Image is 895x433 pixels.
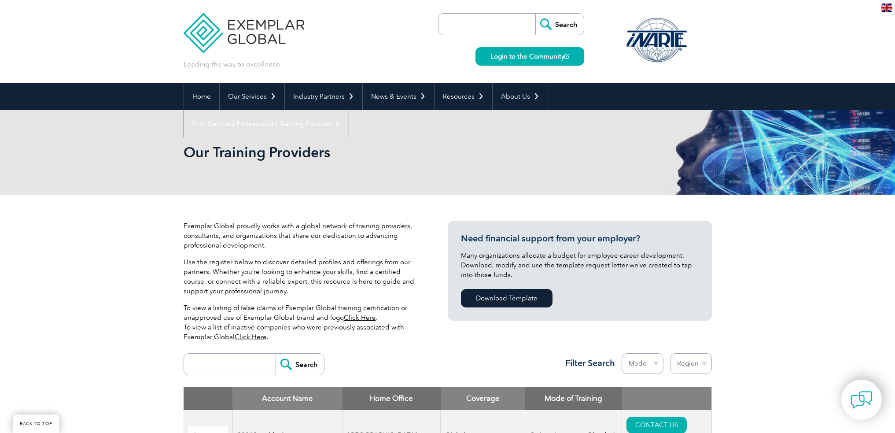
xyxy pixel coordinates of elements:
[344,314,376,322] a: Click Here
[13,414,59,433] a: BACK TO TOP
[232,387,343,410] th: Account Name: activate to sort column descending
[475,47,584,66] a: Login to the Community
[881,4,892,12] img: en
[235,333,267,341] a: Click Here
[184,145,553,159] h2: Our Training Providers
[285,83,362,110] a: Industry Partners
[461,289,552,307] a: Download Template
[622,387,711,410] th: : activate to sort column ascending
[441,387,525,410] th: Coverage: activate to sort column ascending
[184,257,421,296] p: Use the register below to discover detailed profiles and offerings from our partners. Whether you...
[363,83,434,110] a: News & Events
[276,354,324,375] input: Search
[184,303,421,342] p: To view a listing of false claims of Exemplar Global training certification or unapproved use of ...
[184,221,421,250] p: Exemplar Global proudly works with a global network of training providers, consultants, and organ...
[184,83,219,110] a: Home
[461,233,699,244] h3: Need financial support from your employer?
[461,251,699,280] p: Many organizations allocate a budget for employee career development. Download, modify and use th...
[184,110,349,137] a: Find Certified Professional / Training Provider
[535,14,584,35] input: Search
[851,389,873,411] img: contact-chat.png
[493,83,548,110] a: About Us
[564,54,569,59] img: open_square.png
[525,387,622,410] th: Mode of Training: activate to sort column ascending
[343,387,441,410] th: Home Office: activate to sort column ascending
[435,83,492,110] a: Resources
[220,83,284,110] a: Our Services
[184,59,280,69] p: Leading the way to excellence
[560,358,615,369] h3: Filter Search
